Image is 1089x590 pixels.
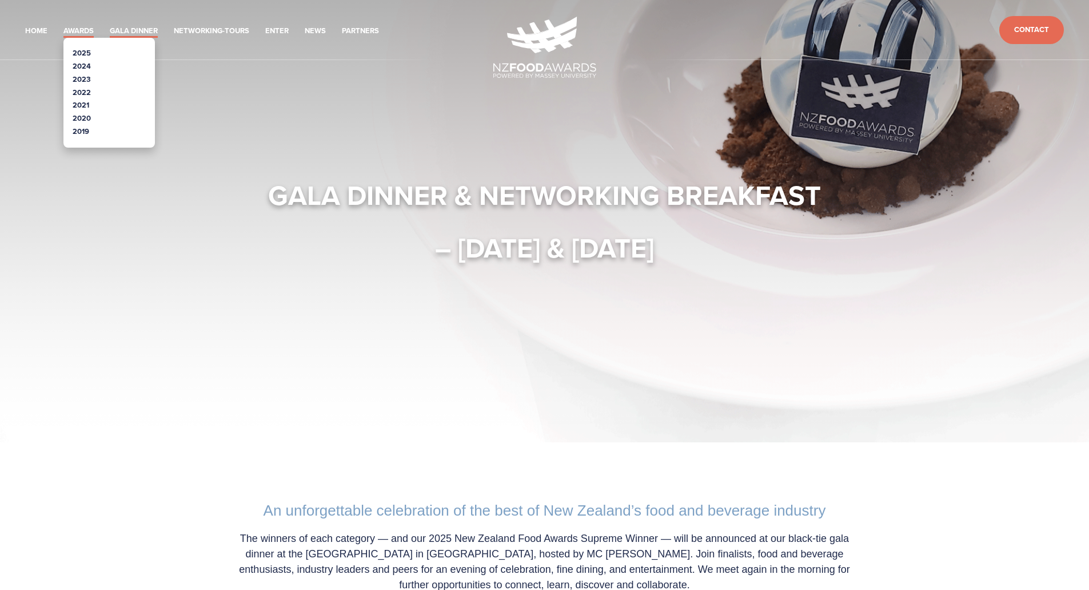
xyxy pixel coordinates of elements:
a: 2022 [73,87,91,98]
a: Awards [63,25,94,38]
a: 2025 [73,47,91,58]
h1: Gala Dinner & Networking Breakfast [216,178,874,212]
a: 2024 [73,61,91,72]
a: 2021 [73,100,89,110]
h2: An unforgettable celebration of the best of New Zealand’s food and beverage industry [227,502,863,520]
a: Enter [265,25,289,38]
a: News [305,25,326,38]
a: Contact [999,16,1064,44]
h1: – [DATE] & [DATE] [216,231,874,265]
a: 2020 [73,113,91,124]
a: 2023 [73,74,91,85]
a: Gala Dinner [110,25,158,38]
a: 2019 [73,126,89,137]
a: Home [25,25,47,38]
a: Networking-Tours [174,25,249,38]
a: Partners [342,25,379,38]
